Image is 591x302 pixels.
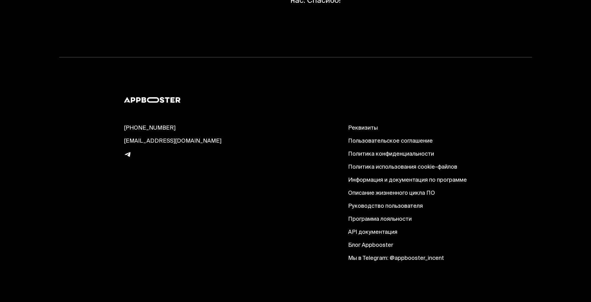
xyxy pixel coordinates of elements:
[348,229,467,236] a: API документация
[124,138,222,145] a: [EMAIL_ADDRESS][DOMAIN_NAME]
[348,151,467,158] a: Политика конфиденциальности
[348,125,467,132] a: Реквизиты
[348,203,467,210] a: Руководство пользователя
[348,190,467,197] a: Описание жизненного цикла ПО
[124,125,222,132] a: [PHONE_NUMBER]
[348,242,467,249] a: Блог Appbooster
[348,177,467,184] a: Информация и документация по программе
[348,164,467,171] a: Политика использования cookie-файлов
[348,216,467,223] a: Программа лояльности
[348,255,467,262] a: Мы в Telegram: @appbooster_incent
[348,138,467,145] a: Пользовательское соглашение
